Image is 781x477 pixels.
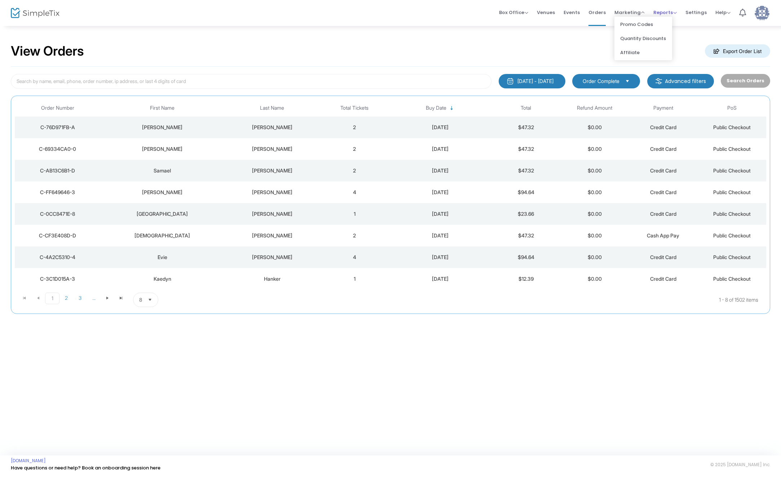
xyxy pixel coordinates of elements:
span: Credit Card [650,189,676,195]
div: Christi [102,232,222,239]
span: Public Checkout [713,167,751,174]
td: $0.00 [560,181,629,203]
a: [DOMAIN_NAME] [11,458,46,464]
div: C-0CC8471E-8 [17,210,99,218]
span: Page 1 [45,293,59,304]
span: First Name [150,105,175,111]
td: 2 [320,160,389,181]
li: Quantity Discounts [614,31,672,45]
span: Credit Card [650,146,676,152]
td: 4 [320,246,389,268]
th: Total Tickets [320,100,389,117]
div: 9/17/2025 [390,167,490,174]
span: Public Checkout [713,232,751,238]
td: $0.00 [560,138,629,160]
td: 1 [320,268,389,290]
div: C-69334CA0-0 [17,145,99,153]
a: Have questions or need help? Book an onboarding session here [11,464,160,471]
td: $47.32 [492,225,560,246]
img: monthly [507,78,514,85]
div: 9/16/2025 [390,210,490,218]
span: Page 2 [59,293,73,303]
div: C-3C1D015A-3 [17,275,99,283]
span: Last Name [260,105,284,111]
div: C-FF649646-3 [17,189,99,196]
td: 2 [320,117,389,138]
img: filter [655,78,662,85]
span: Public Checkout [713,211,751,217]
span: Orders [588,3,606,22]
span: Go to the next page [105,295,110,301]
td: $0.00 [560,225,629,246]
span: Help [715,9,731,16]
span: Reports [653,9,677,16]
m-button: Export Order List [705,44,770,58]
kendo-pager-info: 1 - 8 of 1502 items [230,293,758,307]
td: $47.32 [492,160,560,181]
td: $0.00 [560,268,629,290]
span: Buy Date [426,105,446,111]
div: Lizardo [226,189,318,196]
span: Credit Card [650,254,676,260]
span: Page 3 [73,293,87,303]
span: Go to the next page [101,293,114,303]
span: Credit Card [650,276,676,282]
div: C-4A2C5310-4 [17,254,99,261]
li: Affiliate [614,45,672,60]
li: Promo Codes [614,17,672,31]
td: $47.32 [492,138,560,160]
span: Cash App Pay [647,232,679,238]
span: Settings [685,3,707,22]
th: Total [492,100,560,117]
td: $23.66 [492,203,560,225]
td: $0.00 [560,203,629,225]
div: Daniel [102,124,222,131]
button: Select [145,293,155,307]
span: Public Checkout [713,254,751,260]
td: $94.64 [492,246,560,268]
div: Rennie [226,210,318,218]
div: Hanker [226,275,318,283]
div: Jazmin [102,145,222,153]
span: Public Checkout [713,146,751,152]
div: Fraley [226,254,318,261]
td: 4 [320,181,389,203]
span: Order Number [41,105,74,111]
span: © 2025 [DOMAIN_NAME] Inc. [710,462,770,468]
td: $94.64 [492,181,560,203]
span: Public Checkout [713,189,751,195]
span: 8 [139,296,142,303]
div: Data table [15,100,766,290]
span: Credit Card [650,211,676,217]
td: $0.00 [560,117,629,138]
div: Van Sciver [226,124,318,131]
div: [DATE] - [DATE] [517,78,553,85]
div: 9/16/2025 [390,232,490,239]
div: C-76D971FB-A [17,124,99,131]
button: [DATE] - [DATE] [499,74,565,88]
div: C-CF3E408D-D [17,232,99,239]
div: C-AB13C6B1-D [17,167,99,174]
td: 2 [320,225,389,246]
div: 9/17/2025 [390,124,490,131]
span: Payment [653,105,673,111]
span: Order Complete [583,78,619,85]
div: Kaedyn [102,275,222,283]
span: Public Checkout [713,276,751,282]
span: Credit Card [650,167,676,174]
span: Events [564,3,580,22]
td: 2 [320,138,389,160]
h2: View Orders [11,43,84,59]
div: Burchett [226,167,318,174]
m-button: Advanced filters [647,74,714,88]
div: 9/16/2025 [390,275,490,283]
input: Search by name, email, phone, order number, ip address, or last 4 digits of card [11,74,491,89]
div: Angie [102,189,222,196]
span: Box Office [499,9,528,16]
span: Go to the last page [114,293,128,303]
div: 9/17/2025 [390,145,490,153]
div: Meza [226,145,318,153]
span: Venues [537,3,555,22]
div: 9/16/2025 [390,189,490,196]
th: Refund Amount [560,100,629,117]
